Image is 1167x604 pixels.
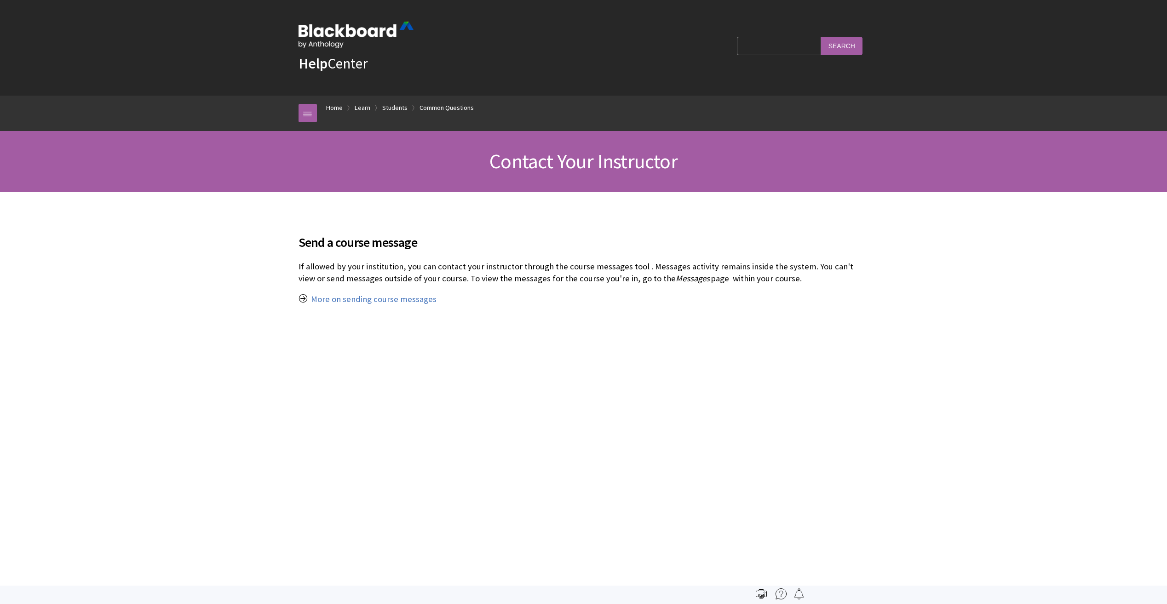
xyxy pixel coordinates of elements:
[299,261,869,285] p: If allowed by your institution, you can contact your instructor through the course messages tool ...
[311,294,437,305] a: More on sending course messages
[821,37,862,55] input: Search
[489,148,678,174] span: Contact Your Instructor
[793,588,805,599] img: Follow this page
[382,102,408,114] a: Students
[355,102,370,114] a: Learn
[299,54,368,73] a: HelpCenter
[776,588,787,599] img: More help
[420,102,474,114] a: Common Questions
[299,22,414,48] img: Blackboard by Anthology
[676,273,710,284] span: Messages
[756,588,767,599] img: Print
[326,102,343,114] a: Home
[299,54,328,73] strong: Help
[299,222,869,252] h2: Send a course message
